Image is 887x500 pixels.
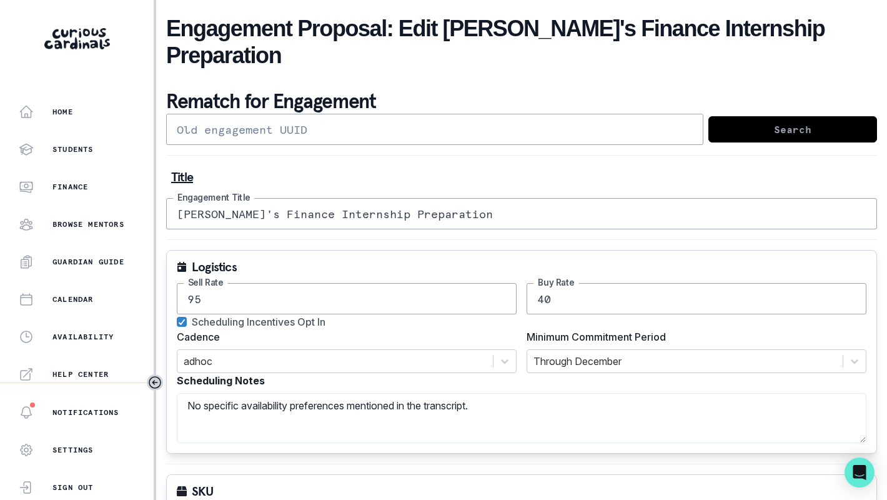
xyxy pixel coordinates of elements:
[52,219,124,229] p: Browse Mentors
[52,482,94,492] p: Sign Out
[52,294,94,304] p: Calendar
[52,445,94,455] p: Settings
[52,107,73,117] p: Home
[527,329,859,344] label: Minimum Commitment Period
[192,485,214,497] p: SKU
[44,28,110,49] img: Curious Cardinals Logo
[177,329,509,344] label: Cadence
[52,257,124,267] p: Guardian Guide
[52,144,94,154] p: Students
[52,332,114,342] p: Availability
[192,261,237,273] p: Logistics
[177,393,866,443] textarea: No specific availability preferences mentioned in the transcript.
[171,171,872,183] p: Title
[192,314,325,329] span: Scheduling Incentives Opt In
[166,89,877,114] p: Rematch for Engagement
[166,114,703,145] input: Old engagement UUID
[166,15,877,69] h2: Engagement Proposal: Edit [PERSON_NAME]'s Finance Internship Preparation
[147,374,163,391] button: Toggle sidebar
[52,182,88,192] p: Finance
[845,457,875,487] div: Open Intercom Messenger
[708,116,877,142] button: Search
[52,369,109,379] p: Help Center
[177,373,859,388] label: Scheduling Notes
[52,407,119,417] p: Notifications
